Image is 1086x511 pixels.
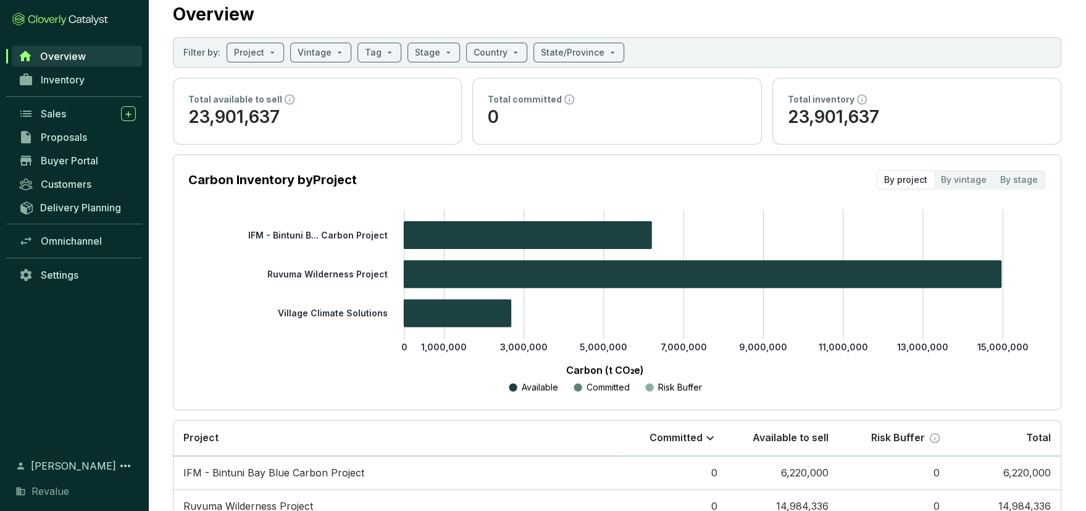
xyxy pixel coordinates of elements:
[819,342,868,352] tspan: 11,000,000
[12,69,142,90] a: Inventory
[188,171,357,188] p: Carbon Inventory by Project
[31,484,69,499] span: Revalue
[993,171,1045,188] div: By stage
[41,131,87,143] span: Proposals
[207,363,1003,378] p: Carbon (t CO₂e)
[41,178,91,190] span: Customers
[877,171,934,188] div: By project
[934,171,993,188] div: By vintage
[173,456,616,490] td: IFM - Bintuni Bay Blue Carbon Project
[188,93,282,106] p: Total available to sell
[41,108,66,120] span: Sales
[31,458,116,473] span: [PERSON_NAME]
[12,174,142,195] a: Customers
[788,93,854,106] p: Total inventory
[727,421,838,456] th: Available to sell
[12,264,142,285] a: Settings
[488,93,562,106] p: Total committed
[41,154,98,167] span: Buyer Portal
[838,456,950,490] td: 0
[12,127,142,148] a: Proposals
[522,381,558,394] p: Available
[173,1,254,27] h2: Overview
[40,50,86,62] span: Overview
[650,431,703,445] p: Committed
[727,456,838,490] td: 6,220,000
[40,201,121,214] span: Delivery Planning
[12,197,142,217] a: Delivery Planning
[661,342,707,352] tspan: 7,000,000
[488,106,746,129] p: 0
[739,342,787,352] tspan: 9,000,000
[12,46,142,67] a: Overview
[41,269,78,281] span: Settings
[267,269,388,279] tspan: Ruvuma Wilderness Project
[421,342,467,352] tspan: 1,000,000
[580,342,627,352] tspan: 5,000,000
[183,46,220,59] p: Filter by:
[12,150,142,171] a: Buyer Portal
[871,431,925,445] p: Risk Buffer
[188,106,446,129] p: 23,901,637
[278,308,388,318] tspan: Village Climate Solutions
[248,230,388,240] tspan: IFM - Bintuni B... Carbon Project
[616,456,727,490] td: 0
[587,381,630,394] p: Committed
[950,421,1061,456] th: Total
[788,106,1046,129] p: 23,901,637
[41,74,85,86] span: Inventory
[41,235,102,247] span: Omnichannel
[876,170,1046,190] div: segmented control
[500,342,548,352] tspan: 3,000,000
[977,342,1029,352] tspan: 15,000,000
[12,230,142,251] a: Omnichannel
[401,342,407,352] tspan: 0
[897,342,948,352] tspan: 13,000,000
[173,421,616,456] th: Project
[658,381,702,394] p: Risk Buffer
[950,456,1061,490] td: 6,220,000
[12,103,142,124] a: Sales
